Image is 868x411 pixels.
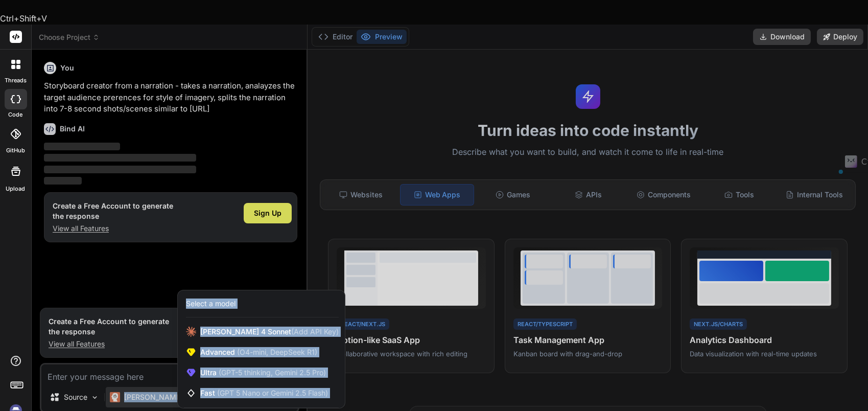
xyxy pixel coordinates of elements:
span: (GPT 5 Nano or Gemini 2.5 Flash) [217,389,328,397]
label: Upload [6,185,26,193]
span: (Add API Key) [291,327,339,336]
label: code [9,110,23,119]
span: (GPT-5 thinking, Gemini 2.5 Pro) [217,368,326,377]
span: Fast [200,388,328,398]
label: GitHub [6,146,25,155]
span: [PERSON_NAME] 4 Sonnet [200,327,339,337]
span: Advanced [200,347,317,357]
span: (O4-mini, DeepSeek R1) [235,348,317,356]
span: Ultra [200,368,326,378]
label: threads [5,76,27,85]
div: Select a model [186,299,236,309]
